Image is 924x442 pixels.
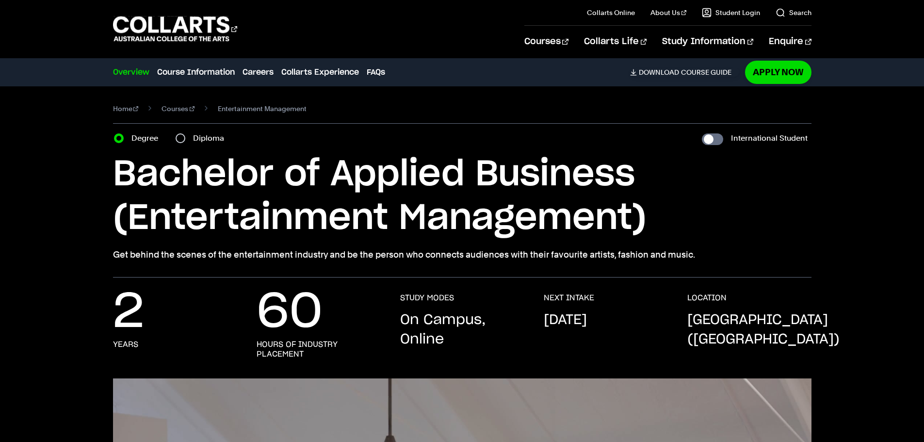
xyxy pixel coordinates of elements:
a: Collarts Online [587,8,635,17]
label: Diploma [193,131,230,145]
a: Home [113,102,139,115]
label: International Student [731,131,808,145]
p: [DATE] [544,311,587,330]
h3: NEXT INTAKE [544,293,594,303]
a: Courses [524,26,568,58]
p: 2 [113,293,144,332]
h3: LOCATION [687,293,727,303]
h3: hours of industry placement [257,340,381,359]
a: Study Information [662,26,753,58]
span: Entertainment Management [218,102,307,115]
a: About Us [650,8,686,17]
h3: STUDY MODES [400,293,454,303]
a: Courses [162,102,195,115]
a: Careers [243,66,274,78]
h3: years [113,340,138,349]
h1: Bachelor of Applied Business (Entertainment Management) [113,153,811,240]
a: Overview [113,66,149,78]
a: DownloadCourse Guide [630,68,739,77]
a: FAQs [367,66,385,78]
label: Degree [131,131,164,145]
a: Enquire [769,26,811,58]
a: Search [776,8,811,17]
a: Student Login [702,8,760,17]
p: [GEOGRAPHIC_DATA] ([GEOGRAPHIC_DATA]) [687,311,840,349]
a: Apply Now [745,61,811,83]
span: Download [639,68,679,77]
p: Get behind the scenes of the entertainment industry and be the person who connects audiences with... [113,248,811,262]
div: Go to homepage [113,15,237,43]
p: 60 [257,293,323,332]
p: On Campus, Online [400,311,524,349]
a: Course Information [157,66,235,78]
a: Collarts Life [584,26,647,58]
a: Collarts Experience [281,66,359,78]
